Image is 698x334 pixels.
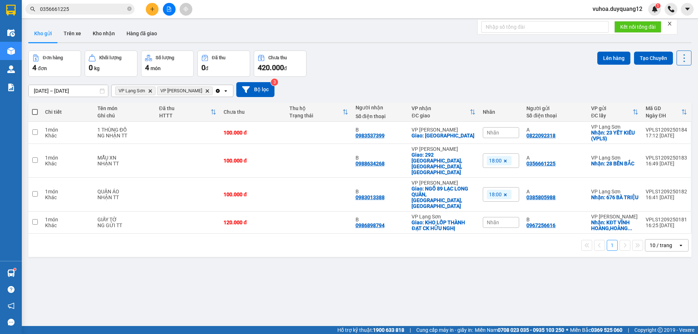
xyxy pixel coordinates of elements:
[119,88,145,94] span: VP Lạng Sơn
[97,113,152,118] div: Ghi chú
[591,189,638,194] div: VP Lạng Sơn
[6,5,16,16] img: logo-vxr
[145,63,149,72] span: 4
[28,25,58,42] button: Kho gửi
[97,217,152,222] div: GIẤY TỜ
[29,85,108,97] input: Select a date range.
[681,3,694,16] button: caret-down
[646,222,687,228] div: 16:25 [DATE]
[197,51,250,77] button: Đã thu0đ
[646,194,687,200] div: 16:41 [DATE]
[356,217,405,222] div: B
[97,194,152,200] div: NHẬN TT
[667,21,672,26] span: close
[97,105,152,111] div: Tên món
[87,25,121,42] button: Kho nhận
[356,105,405,110] div: Người nhận
[157,86,213,95] span: VP Minh Khai, close by backspace
[412,113,470,118] div: ĐC giao
[587,102,642,122] th: Toggle SortBy
[159,113,210,118] div: HTTT
[148,89,152,93] svg: Delete
[89,63,93,72] span: 0
[8,286,15,293] span: question-circle
[94,65,100,71] span: kg
[85,51,137,77] button: Khối lượng0kg
[271,79,278,86] sup: 3
[487,220,499,225] span: Nhãn
[224,109,282,115] div: Chưa thu
[634,52,673,65] button: Tạo Chuyến
[526,155,583,161] div: A
[212,55,225,60] div: Đã thu
[214,87,215,94] input: Selected VP Lạng Sơn, VP Minh Khai.
[7,29,15,37] img: warehouse-icon
[127,7,132,11] span: close-circle
[45,109,90,115] div: Chi tiết
[8,302,15,309] span: notification
[475,326,564,334] span: Miền Nam
[356,155,405,161] div: B
[7,269,15,277] img: warehouse-icon
[483,109,519,115] div: Nhãn
[526,113,583,118] div: Số điện thoại
[356,127,405,133] div: B
[655,3,661,8] sup: 1
[45,133,90,138] div: Khác
[678,242,684,248] svg: open
[45,161,90,166] div: Khác
[481,21,609,33] input: Nhập số tổng đài
[159,105,210,111] div: Đã thu
[45,217,90,222] div: 1 món
[337,326,404,334] span: Hỗ trợ kỹ thuật:
[591,161,638,166] div: Nhận: 28 BẾN BẮC
[412,127,476,133] div: VP [PERSON_NAME]
[289,113,342,118] div: Trạng thái
[97,189,152,194] div: QUẦN ÁO
[45,189,90,194] div: 1 món
[28,51,81,77] button: Đơn hàng4đơn
[620,23,655,31] span: Kết nối tổng đài
[412,180,476,186] div: VP [PERSON_NAME]
[45,194,90,200] div: Khác
[570,326,622,334] span: Miền Bắc
[526,222,555,228] div: 0967256616
[180,3,192,16] button: aim
[30,7,35,12] span: search
[167,7,172,12] span: file-add
[526,161,555,166] div: 0356661225
[498,327,564,333] strong: 0708 023 035 - 0935 103 250
[8,319,15,326] span: message
[646,127,687,133] div: VPLS1209250184
[97,161,152,166] div: NHẬN TT
[591,214,638,220] div: VP [PERSON_NAME]
[591,220,638,231] div: Nhận: KĐT VĨNH HOÀNG,HOÀNG MAI,HÀ NỘI
[628,225,632,231] span: ...
[97,222,152,228] div: NG GỬI TT
[224,220,282,225] div: 120.000 đ
[614,21,661,33] button: Kết nối tổng đài
[412,146,476,152] div: VP [PERSON_NAME]
[97,155,152,161] div: MẪU XN
[657,3,659,8] span: 1
[236,82,274,97] button: Bộ lọc
[356,189,405,194] div: B
[628,326,629,334] span: |
[58,25,87,42] button: Trên xe
[646,189,687,194] div: VPLS1209250182
[412,186,476,209] div: Giao: NGÕ 89 LẠC LONG QUÂN,TÂY HỒ,HÀ NỘI
[526,133,555,138] div: 0822092318
[591,113,633,118] div: ĐC lấy
[284,65,287,71] span: đ
[646,217,687,222] div: VPLS1209250181
[373,327,404,333] strong: 1900 633 818
[591,130,638,141] div: Nhận: 23 YẾT KIÊU (VPLS)
[38,65,47,71] span: đơn
[642,102,691,122] th: Toggle SortBy
[356,161,385,166] div: 0988634268
[591,194,638,200] div: Nhận: 676 BÀ TRIỆU
[356,113,405,119] div: Số điện thoại
[591,327,622,333] strong: 0369 525 060
[526,189,583,194] div: A
[412,214,476,220] div: VP Lạng Sơn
